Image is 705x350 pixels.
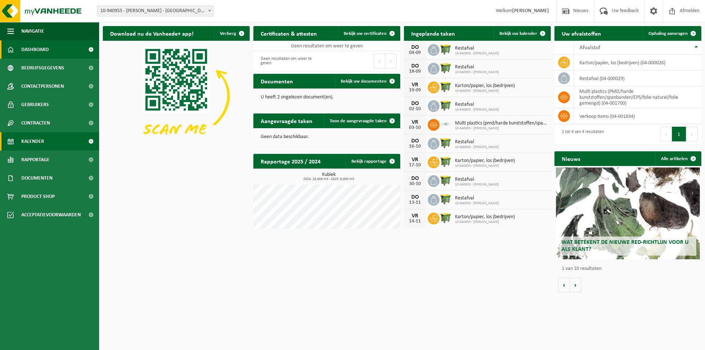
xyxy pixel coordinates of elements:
div: VR [408,82,422,88]
span: 10-940955 - [PERSON_NAME] [455,51,499,56]
td: Geen resultaten om weer te geven [253,41,400,51]
span: Contactpersonen [21,77,64,95]
h3: Kubiek [257,172,400,181]
span: 10-940955 - DECKERS MARC CVBA - KALMTHOUT [97,6,213,16]
span: Multi plastics (pmd/harde kunststoffen/spanbanden/eps/folie naturel/folie gemeng... [455,120,547,126]
span: Restafval [455,64,499,70]
div: 30-10 [408,181,422,187]
div: DO [408,63,422,69]
span: 10-940955 - DECKERS MARC CVBA - KALMTHOUT [97,6,214,17]
button: 1 [672,127,686,141]
a: Alle artikelen [655,151,701,166]
span: Toon de aangevraagde taken [330,119,387,123]
span: Afvalstof [579,45,600,51]
span: Ophaling aanvragen [648,31,688,36]
span: Restafval [455,177,499,183]
button: Next [686,127,698,141]
span: Restafval [455,102,499,108]
img: WB-1100-HPE-GN-51 [440,155,452,168]
img: WB-1100-HPE-GN-51 [440,137,452,149]
button: Next [385,54,397,68]
div: DO [408,176,422,181]
div: VR [408,157,422,163]
span: 10-940955 - [PERSON_NAME] [455,89,515,93]
button: Volgende [570,278,581,292]
div: VR [408,119,422,125]
span: Acceptatievoorwaarden [21,206,81,224]
button: Verberg [214,26,249,41]
h2: Ingeplande taken [404,26,462,40]
div: 13-11 [408,200,422,205]
span: Product Shop [21,187,55,206]
span: 10-940955 - [PERSON_NAME] [455,164,515,168]
h2: Nieuws [554,151,587,166]
div: 03-10 [408,125,422,130]
div: 04-09 [408,50,422,55]
div: DO [408,44,422,50]
span: 10-940955 - [PERSON_NAME] [455,201,499,206]
img: WB-1100-HPE-GN-51 [440,62,452,74]
button: Previous [660,127,672,141]
div: DO [408,138,422,144]
h2: Uw afvalstoffen [554,26,608,40]
span: 10-940955 - [PERSON_NAME] [455,183,499,187]
img: Download de VHEPlus App [103,41,250,151]
span: Restafval [455,195,499,201]
span: 10-940955 - [PERSON_NAME] [455,126,547,131]
td: multi plastics (PMD/harde kunststoffen/spanbanden/EPS/folie naturel/folie gemengd) (04-001700) [574,86,701,108]
div: 02-10 [408,107,422,112]
span: Bekijk uw documenten [341,79,387,84]
p: U heeft 2 ongelezen document(en). [261,95,393,100]
span: 10-940955 - [PERSON_NAME] [455,70,499,75]
a: Bekijk uw kalender [493,26,550,41]
div: DO [408,194,422,200]
h2: Aangevraagde taken [253,113,320,128]
a: Wat betekent de nieuwe RED-richtlijn voor u als klant? [556,167,700,259]
span: Karton/papier, los (bedrijven) [455,83,515,89]
span: 10-940955 - [PERSON_NAME] [455,220,515,224]
h2: Documenten [253,74,300,88]
img: WB-1100-HPE-GN-51 [440,212,452,224]
span: Wat betekent de nieuwe RED-richtlijn voor u als klant? [561,239,688,252]
h2: Certificaten & attesten [253,26,324,40]
a: Bekijk uw certificaten [338,26,399,41]
span: 10-940955 - [PERSON_NAME] [455,108,499,112]
span: Restafval [455,139,499,145]
span: Dashboard [21,40,49,59]
div: 14-11 [408,219,422,224]
img: WB-1100-HPE-GN-51 [440,174,452,187]
strong: [PERSON_NAME] [512,8,549,14]
button: Vorige [558,278,570,292]
span: Gebruikers [21,95,49,114]
div: Geen resultaten om weer te geven [257,53,323,69]
span: Karton/papier, los (bedrijven) [455,158,515,164]
h2: Download nu de Vanheede+ app! [103,26,201,40]
span: Contracten [21,114,50,132]
div: 16-10 [408,144,422,149]
a: Ophaling aanvragen [643,26,701,41]
div: 18-09 [408,69,422,74]
span: Bedrijfsgegevens [21,59,64,77]
td: restafval (04-000029) [574,71,701,86]
a: Bekijk rapportage [346,154,399,169]
span: Navigatie [21,22,44,40]
img: WB-1100-HPE-GN-51 [440,80,452,93]
img: LP-SK-00500-LPE-16 [440,118,452,130]
button: Previous [373,54,385,68]
img: WB-1100-HPE-GN-51 [440,193,452,205]
span: 10-940955 - [PERSON_NAME] [455,145,499,149]
span: 2024: 18,600 m3 - 2025: 8,800 m3 [257,177,400,181]
div: 1 tot 4 van 4 resultaten [558,126,604,142]
span: Karton/papier, los (bedrijven) [455,214,515,220]
td: verkoop items (04-001834) [574,108,701,124]
div: DO [408,101,422,107]
img: WB-1100-HPE-GN-51 [440,43,452,55]
span: Rapportage [21,151,50,169]
div: VR [408,213,422,219]
td: karton/papier, los (bedrijven) (04-000026) [574,55,701,71]
span: Bekijk uw kalender [499,31,537,36]
span: Documenten [21,169,53,187]
div: 19-09 [408,88,422,93]
img: WB-1100-HPE-GN-51 [440,99,452,112]
span: Bekijk uw certificaten [344,31,387,36]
